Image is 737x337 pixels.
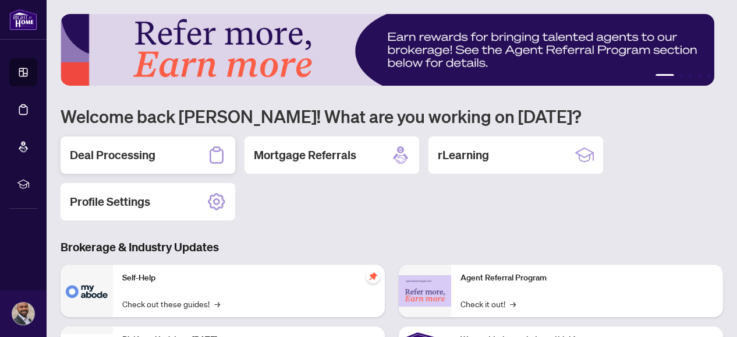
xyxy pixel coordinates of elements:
h2: Mortgage Referrals [254,147,356,163]
h2: Profile Settings [70,194,150,210]
button: 4 [697,74,702,79]
button: 5 [707,74,711,79]
p: Self-Help [122,272,375,285]
img: Agent Referral Program [399,275,451,307]
img: Self-Help [61,265,113,317]
span: pushpin [366,269,380,283]
img: Profile Icon [12,303,34,325]
h3: Brokerage & Industry Updates [61,239,723,255]
span: → [214,297,220,310]
h2: Deal Processing [70,147,155,163]
span: → [510,297,516,310]
p: Agent Referral Program [460,272,714,285]
button: 1 [655,74,674,79]
a: Check it out!→ [460,297,516,310]
img: logo [9,9,37,30]
a: Check out these guides!→ [122,297,220,310]
button: 3 [688,74,693,79]
button: 2 [679,74,683,79]
h1: Welcome back [PERSON_NAME]! What are you working on [DATE]? [61,105,723,127]
h2: rLearning [438,147,489,163]
img: Slide 0 [61,14,714,86]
